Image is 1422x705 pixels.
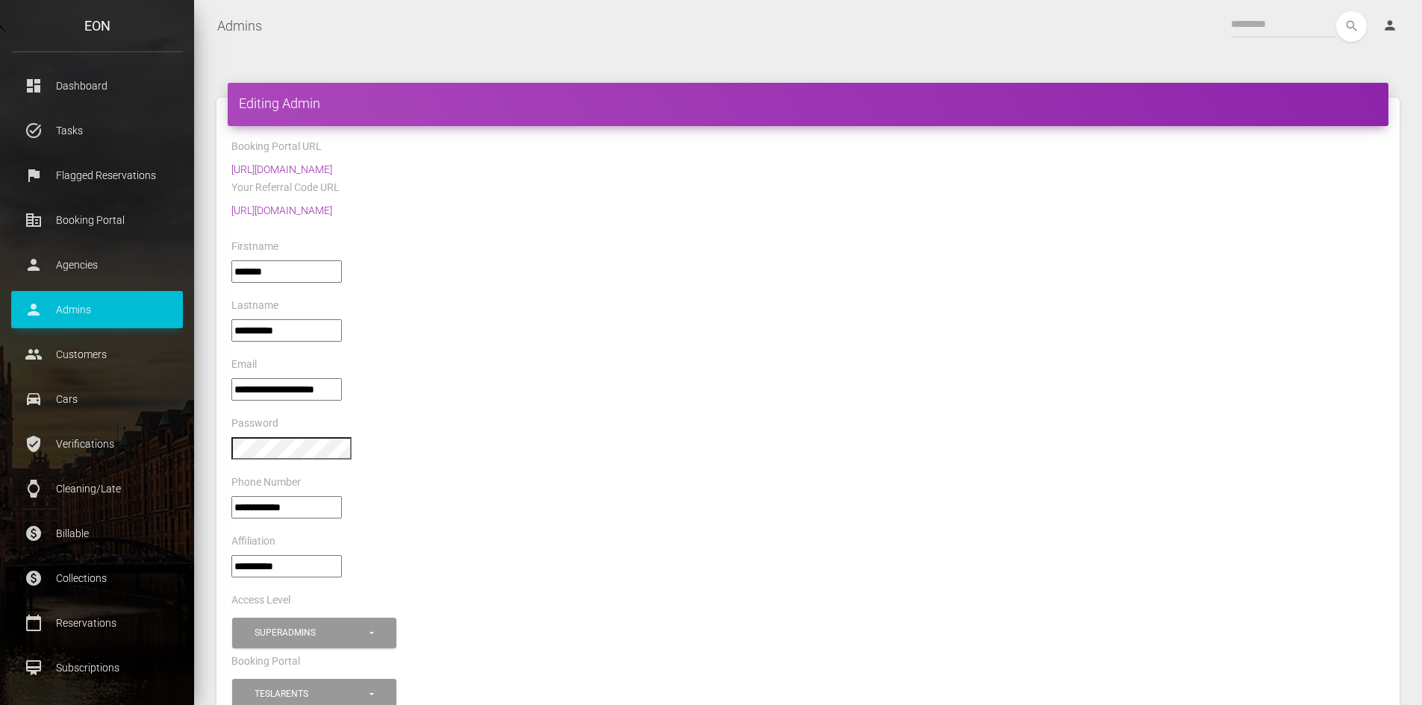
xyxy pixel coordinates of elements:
a: task_alt Tasks [11,112,183,149]
label: Booking Portal URL [231,140,322,154]
a: [URL][DOMAIN_NAME] [231,163,332,175]
a: person [1371,11,1411,41]
p: Dashboard [22,75,172,97]
p: Verifications [22,433,172,455]
p: Customers [22,343,172,366]
p: Booking Portal [22,209,172,231]
p: Reservations [22,612,172,634]
p: Collections [22,567,172,589]
button: search [1336,11,1367,42]
label: Password [231,416,278,431]
a: Admins [217,7,262,45]
a: dashboard Dashboard [11,67,183,104]
a: watch Cleaning/Late [11,470,183,507]
p: Billable [22,522,172,545]
p: Agencies [22,254,172,276]
a: people Customers [11,336,183,373]
a: paid Collections [11,560,183,597]
label: Lastname [231,298,278,313]
div: TeslaRents [255,688,367,701]
label: Firstname [231,239,278,254]
button: Superadmins [232,618,396,648]
a: [URL][DOMAIN_NAME] [231,204,332,216]
a: drive_eta Cars [11,380,183,418]
p: Admins [22,298,172,321]
p: Tasks [22,119,172,142]
label: Phone Number [231,475,301,490]
p: Cars [22,388,172,410]
label: Affiliation [231,534,275,549]
a: card_membership Subscriptions [11,649,183,686]
a: person Agencies [11,246,183,283]
label: Your Referral Code URL [231,181,340,195]
p: Subscriptions [22,657,172,679]
p: Flagged Reservations [22,164,172,187]
a: calendar_today Reservations [11,604,183,642]
label: Email [231,357,257,372]
label: Booking Portal [231,654,300,669]
a: corporate_fare Booking Portal [11,201,183,239]
p: Cleaning/Late [22,477,172,500]
a: paid Billable [11,515,183,552]
i: person [1382,18,1397,33]
label: Access Level [231,593,290,608]
a: verified_user Verifications [11,425,183,463]
a: flag Flagged Reservations [11,157,183,194]
a: person Admins [11,291,183,328]
h4: Editing Admin [239,94,1377,113]
div: Superadmins [255,627,367,639]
